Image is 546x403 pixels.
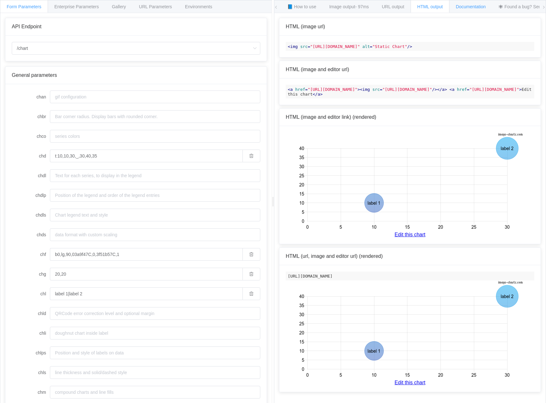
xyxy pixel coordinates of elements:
[12,169,50,182] label: chdl
[286,272,534,280] code: [URL][DOMAIN_NAME]
[12,327,50,339] label: chli
[12,72,57,78] span: General parameters
[50,91,260,103] input: gif configuration
[362,44,370,49] span: alt
[50,248,242,261] input: Background Fills
[50,169,260,182] input: Text for each series, to display in the legend
[50,346,260,359] input: Position and style of labels on data
[112,4,126,9] span: Gallery
[313,92,323,97] span: </ >
[297,280,523,380] img: chart
[300,44,308,49] span: src
[50,327,260,339] input: doughnut chart inside label
[290,44,297,49] span: img
[50,209,260,221] input: Chart legend text and style
[12,346,50,359] label: chlps
[372,87,380,92] span: src
[417,4,443,9] span: HTML output
[50,110,260,123] input: Bar corner radius. Display bars with rounded corner.
[362,87,370,92] span: img
[12,42,260,55] input: Select
[355,4,369,9] span: - 97ms
[286,85,534,98] code: Edit this chart
[50,228,260,241] input: data format with custom scaling
[12,110,50,123] label: chbr
[452,87,454,92] span: a
[457,87,467,92] span: href
[449,87,522,92] span: < = >
[12,386,50,399] label: chm
[308,87,358,92] span: "[URL][DOMAIN_NAME]"
[290,87,293,92] span: a
[50,189,260,202] input: Position of the legend and order of the legend entries
[382,4,404,9] span: URL output
[7,4,41,9] span: Form Parameters
[12,287,50,300] label: chl
[456,4,486,9] span: Documentation
[382,87,432,92] span: "[URL][DOMAIN_NAME]"
[360,87,437,92] span: < = />
[310,44,360,49] span: "[URL][DOMAIN_NAME]"
[12,91,50,103] label: chan
[286,232,534,238] a: Edit this chart
[50,268,242,280] input: Solid or dotted grid lines
[54,4,99,9] span: Enterprise Parameters
[286,253,383,259] span: HTML (url, image and editor url) (rendered)
[12,209,50,221] label: chdls
[297,132,523,232] img: chart
[317,92,320,97] span: a
[437,87,447,92] span: </ >
[50,386,260,399] input: compound charts and line fills
[12,366,50,379] label: chls
[12,189,50,202] label: chdlp
[286,24,325,29] span: HTML (image url)
[50,307,260,320] input: QRCode error correction level and optional margin
[185,4,212,9] span: Environments
[442,87,445,92] span: a
[50,366,260,379] input: line thickness and solid/dashed style
[12,248,50,261] label: chf
[12,307,50,320] label: chld
[288,87,360,92] span: < = >
[329,4,369,9] span: Image output
[12,24,41,29] span: API Endpoint
[295,87,305,92] span: href
[50,150,242,162] input: chart data
[12,228,50,241] label: chds
[288,44,412,49] span: < = = />
[50,287,242,300] input: bar, pie slice, doughnut slice and polar slice chart labels
[50,130,260,143] input: series colors
[139,4,172,9] span: URL Parameters
[286,380,534,386] a: Edit this chart
[12,130,50,143] label: chco
[286,67,349,72] span: HTML (image and editor url)
[469,87,519,92] span: "[URL][DOMAIN_NAME]"
[287,4,316,9] span: 📘 How to use
[12,268,50,280] label: chg
[372,44,407,49] span: "Static Chart"
[12,150,50,162] label: chd
[286,114,376,120] span: HTML (image and editor link) (rendered)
